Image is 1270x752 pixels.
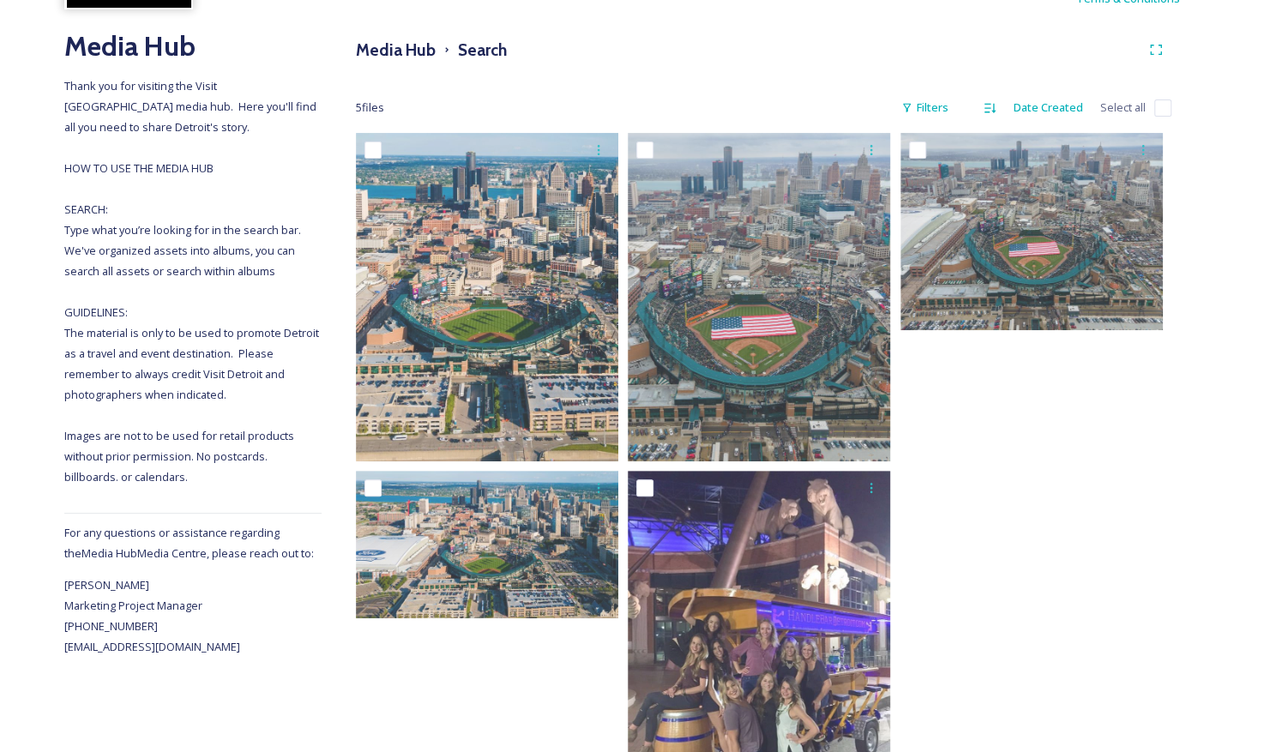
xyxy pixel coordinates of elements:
[458,38,507,63] h3: Search
[1005,91,1092,124] div: Date Created
[1100,99,1146,116] span: Select all
[64,78,322,484] span: Thank you for visiting the Visit [GEOGRAPHIC_DATA] media hub. Here you'll find all you need to sh...
[64,577,240,654] span: [PERSON_NAME] Marketing Project Manager [PHONE_NUMBER] [EMAIL_ADDRESS][DOMAIN_NAME]
[356,471,618,618] img: 161fde803074ef8ed3a342fe061b2ca52a8ac25f03e6c8ec3098ef2cb1064851.jpg
[64,525,314,561] span: For any questions or assistance regarding the Media Hub Media Centre, please reach out to:
[356,99,384,116] span: 5 file s
[356,38,436,63] h3: Media Hub
[64,26,322,67] h2: Media Hub
[893,91,957,124] div: Filters
[356,133,618,461] img: eae94a4de3622060462f8c2d4d9b6dc3d3193bde0ed68d472536cb335eee10ab.jpg
[900,133,1163,330] img: 055b9c908a9515ef642868f28e8750d3dea3927d240d841836e2faa0413f1095 (2).jpg
[628,133,890,461] img: 524c027f3ae0c4d9566b598d1554bbcae5faef8d0a8e4ba0c43eee5e2f096f44 (1).jpg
